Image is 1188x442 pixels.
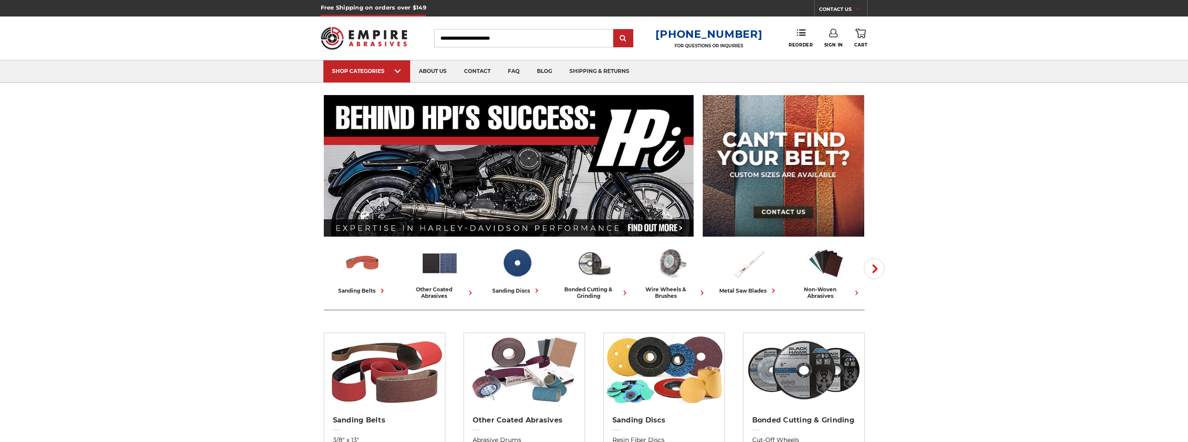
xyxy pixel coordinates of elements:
a: faq [499,60,528,82]
h2: Sanding Discs [612,416,716,425]
img: Sanding Discs [498,244,536,282]
div: bonded cutting & grinding [559,286,629,299]
p: FOR QUESTIONS OR INQUIRIES [655,43,762,49]
img: Sanding Discs [604,333,724,407]
a: sanding discs [482,244,552,295]
button: Next [864,258,885,279]
div: SHOP CATEGORIES [332,68,401,74]
span: Reorder [789,42,813,48]
div: sanding discs [492,286,541,295]
a: CONTACT US [819,4,867,16]
img: Empire Abrasives [321,21,408,55]
a: other coated abrasives [405,244,475,299]
a: wire wheels & brushes [636,244,707,299]
img: Non-woven Abrasives [807,244,845,282]
div: wire wheels & brushes [636,286,707,299]
img: Other Coated Abrasives [464,333,585,407]
img: Bonded Cutting & Grinding [744,333,864,407]
img: Sanding Belts [324,333,445,407]
span: Cart [854,42,867,48]
h2: Sanding Belts [333,416,436,425]
a: blog [528,60,561,82]
span: Sign In [824,42,843,48]
a: contact [455,60,499,82]
div: sanding belts [338,286,387,295]
img: Banner for an interview featuring Horsepower Inc who makes Harley performance upgrades featured o... [324,95,694,237]
a: metal saw blades [714,244,784,295]
input: Submit [615,30,632,47]
a: Reorder [789,29,813,47]
img: promo banner for custom belts. [703,95,864,237]
a: sanding belts [327,244,398,295]
img: Sanding Belts [343,244,382,282]
a: bonded cutting & grinding [559,244,629,299]
img: Other Coated Abrasives [421,244,459,282]
a: about us [410,60,455,82]
a: [PHONE_NUMBER] [655,28,762,40]
a: Cart [854,29,867,48]
div: metal saw blades [719,286,778,295]
a: non-woven abrasives [791,244,861,299]
img: Bonded Cutting & Grinding [575,244,613,282]
h2: Other Coated Abrasives [473,416,576,425]
div: other coated abrasives [405,286,475,299]
img: Metal Saw Blades [730,244,768,282]
img: Wire Wheels & Brushes [652,244,691,282]
a: shipping & returns [561,60,638,82]
h2: Bonded Cutting & Grinding [752,416,856,425]
div: non-woven abrasives [791,286,861,299]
